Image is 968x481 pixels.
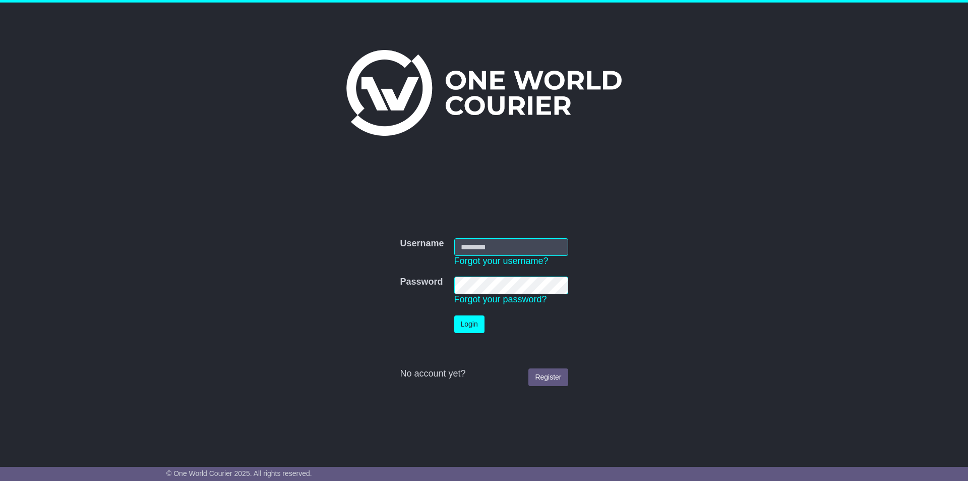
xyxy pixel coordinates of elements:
label: Password [400,277,443,288]
span: © One World Courier 2025. All rights reserved. [166,469,312,477]
a: Forgot your password? [454,294,547,304]
a: Forgot your username? [454,256,549,266]
div: No account yet? [400,368,568,380]
button: Login [454,315,485,333]
label: Username [400,238,444,249]
img: One World [346,50,622,136]
a: Register [528,368,568,386]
